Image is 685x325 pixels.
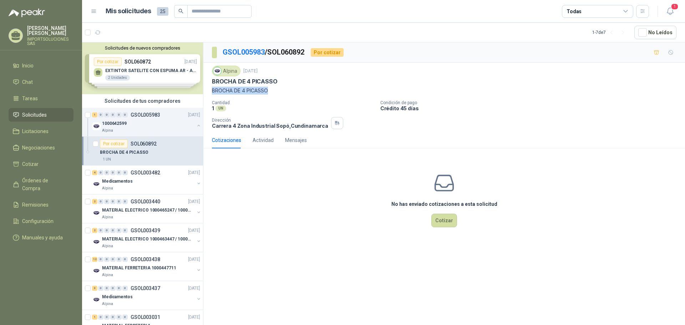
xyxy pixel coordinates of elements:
[380,105,682,111] p: Crédito 45 días
[9,9,45,17] img: Logo peakr
[104,170,110,175] div: 0
[9,214,73,228] a: Configuración
[122,286,128,291] div: 0
[92,170,97,175] div: 4
[116,112,122,117] div: 0
[391,200,497,208] h3: No has enviado cotizaciones a esta solicitud
[131,141,157,146] p: SOL060892
[104,228,110,233] div: 0
[82,94,203,108] div: Solicitudes de tus compradores
[92,266,101,275] img: Company Logo
[27,26,73,36] p: [PERSON_NAME] [PERSON_NAME]
[122,199,128,204] div: 0
[102,207,191,214] p: MATERIAL ELECTRICO 1000465247 / 1000466995
[116,228,122,233] div: 0
[22,78,33,86] span: Chat
[9,231,73,244] a: Manuales y ayuda
[671,3,679,10] span: 1
[431,214,457,227] button: Cotizar
[188,169,200,176] p: [DATE]
[9,108,73,122] a: Solicitudes
[131,257,160,262] p: GSOL003438
[213,67,221,75] img: Company Logo
[212,136,241,144] div: Cotizaciones
[106,6,151,16] h1: Mis solicitudes
[92,180,101,188] img: Company Logo
[131,199,160,204] p: GSOL003440
[104,286,110,291] div: 0
[9,141,73,154] a: Negociaciones
[92,112,97,117] div: 1
[131,112,160,117] p: GSOL005983
[92,238,101,246] img: Company Logo
[98,170,103,175] div: 0
[634,26,676,39] button: No Leídos
[122,170,128,175] div: 0
[92,295,101,304] img: Company Logo
[104,257,110,262] div: 0
[22,62,34,70] span: Inicio
[285,136,307,144] div: Mensajes
[102,294,133,300] p: Medicamentos
[102,214,113,220] p: Alpina
[110,170,116,175] div: 0
[212,78,278,85] p: BROCHA DE 4 PICASSO
[22,201,49,209] span: Remisiones
[102,128,113,133] p: Alpina
[9,157,73,171] a: Cotizar
[110,257,116,262] div: 0
[102,243,113,249] p: Alpina
[92,168,202,191] a: 4 0 0 0 0 0 GSOL003482[DATE] Company LogoMedicamentosAlpina
[98,228,103,233] div: 0
[92,257,97,262] div: 12
[131,228,160,233] p: GSOL003439
[116,286,122,291] div: 0
[92,286,97,291] div: 3
[92,315,97,320] div: 1
[110,112,116,117] div: 0
[104,112,110,117] div: 0
[22,111,47,119] span: Solicitudes
[122,112,128,117] div: 0
[102,120,127,127] p: 1000642599
[110,286,116,291] div: 0
[98,112,103,117] div: 0
[9,198,73,212] a: Remisiones
[102,301,113,307] p: Alpina
[85,45,200,51] button: Solicitudes de nuevos compradores
[122,228,128,233] div: 0
[92,226,202,249] a: 2 0 0 0 0 0 GSOL003439[DATE] Company LogoMATERIAL ELECTRICO 1000463447 / 1000465800Alpina
[22,177,67,192] span: Órdenes de Compra
[22,144,55,152] span: Negociaciones
[212,118,328,123] p: Dirección
[102,272,113,278] p: Alpina
[188,285,200,292] p: [DATE]
[253,136,274,144] div: Actividad
[212,123,328,129] p: Carrera 4 Zona Industrial Sopó , Cundinamarca
[178,9,183,14] span: search
[212,66,240,76] div: Alpina
[92,199,97,204] div: 2
[223,47,305,58] p: / SOL060892
[188,227,200,234] p: [DATE]
[82,137,203,166] a: Por cotizarSOL060892BROCHA DE 4 PICASSO1 UN
[131,315,160,320] p: GSOL003031
[92,197,202,220] a: 2 0 0 0 0 0 GSOL003440[DATE] Company LogoMATERIAL ELECTRICO 1000465247 / 1000466995Alpina
[110,228,116,233] div: 0
[131,170,160,175] p: GSOL003482
[9,174,73,195] a: Órdenes de Compra
[567,7,582,15] div: Todas
[100,149,148,156] p: BROCHA DE 4 PICASSO
[92,255,202,278] a: 12 0 0 0 0 0 GSOL003438[DATE] Company LogoMATERIAL FERRETERIA 1000447711Alpina
[92,209,101,217] img: Company Logo
[102,186,113,191] p: Alpina
[116,315,122,320] div: 0
[9,75,73,89] a: Chat
[22,234,63,242] span: Manuales y ayuda
[98,315,103,320] div: 0
[131,286,160,291] p: GSOL003437
[215,106,226,111] div: UN
[98,199,103,204] div: 0
[157,7,168,16] span: 25
[9,92,73,105] a: Tareas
